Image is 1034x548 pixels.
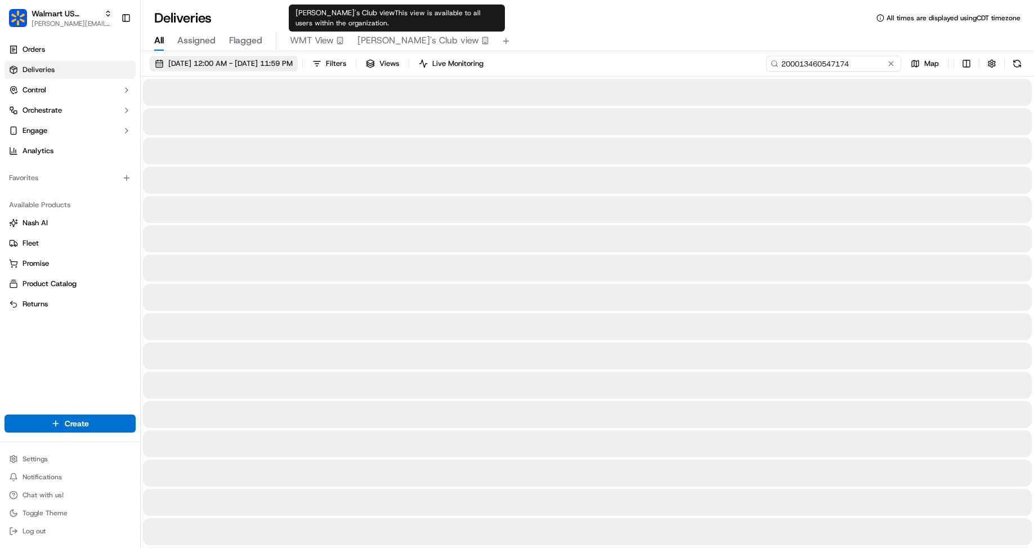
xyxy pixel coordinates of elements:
div: 💻 [95,164,104,173]
span: Promise [23,259,49,269]
img: Nash [11,11,34,34]
button: Live Monitoring [414,56,489,72]
span: Toggle Theme [23,509,68,518]
span: WMT View [290,34,334,47]
button: Product Catalog [5,275,136,293]
span: All times are displayed using CDT timezone [887,14,1020,23]
div: [PERSON_NAME]'s Club view [289,5,505,32]
button: Start new chat [191,111,205,124]
span: Assigned [177,34,216,47]
span: [PERSON_NAME]'s Club view [357,34,479,47]
span: Flagged [229,34,262,47]
button: Walmart US Corporate [32,8,100,19]
span: Filters [326,59,346,69]
input: Type to search [766,56,901,72]
span: Analytics [23,146,53,156]
span: Chat with us! [23,491,64,500]
span: Orders [23,44,45,55]
span: Fleet [23,238,39,248]
button: [PERSON_NAME][EMAIL_ADDRESS][PERSON_NAME][DOMAIN_NAME] [32,19,112,28]
button: Create [5,415,136,433]
span: Log out [23,527,46,536]
button: Orchestrate [5,101,136,119]
button: Refresh [1009,56,1025,72]
button: Log out [5,523,136,539]
button: Settings [5,451,136,467]
button: Promise [5,255,136,273]
span: Create [65,418,89,429]
span: API Documentation [106,163,181,175]
button: Fleet [5,234,136,252]
button: Filters [307,56,351,72]
button: Toggle Theme [5,505,136,521]
button: Control [5,81,136,99]
button: Map [906,56,944,72]
p: Welcome 👋 [11,45,205,63]
span: Notifications [23,473,62,482]
span: [DATE] 12:00 AM - [DATE] 11:59 PM [168,59,293,69]
button: Returns [5,295,136,313]
a: Returns [9,299,131,309]
button: Nash AI [5,214,136,232]
img: Walmart US Corporate [9,9,27,27]
span: Nash AI [23,218,48,228]
a: Product Catalog [9,279,131,289]
input: Got a question? Start typing here... [29,73,203,84]
a: 💻API Documentation [91,159,185,179]
button: Notifications [5,469,136,485]
div: Available Products [5,196,136,214]
button: Engage [5,122,136,140]
span: Product Catalog [23,279,77,289]
a: Orders [5,41,136,59]
span: Orchestrate [23,105,62,115]
span: Views [379,59,399,69]
span: Live Monitoring [432,59,484,69]
div: 📗 [11,164,20,173]
a: 📗Knowledge Base [7,159,91,179]
span: Returns [23,299,48,309]
span: Settings [23,455,48,464]
div: We're available if you need us! [38,119,142,128]
a: Fleet [9,238,131,248]
h1: Deliveries [154,9,212,27]
span: Deliveries [23,65,55,75]
button: Chat with us! [5,487,136,503]
div: Start new chat [38,108,185,119]
span: All [154,34,164,47]
a: Nash AI [9,218,131,228]
a: Deliveries [5,61,136,79]
span: Engage [23,126,47,136]
span: Map [924,59,939,69]
a: Analytics [5,142,136,160]
div: Favorites [5,169,136,187]
span: Knowledge Base [23,163,86,175]
img: 1736555255976-a54dd68f-1ca7-489b-9aae-adbdc363a1c4 [11,108,32,128]
button: Walmart US CorporateWalmart US Corporate[PERSON_NAME][EMAIL_ADDRESS][PERSON_NAME][DOMAIN_NAME] [5,5,117,32]
a: Powered byPylon [79,190,136,199]
span: Control [23,85,46,95]
a: Promise [9,259,131,269]
button: Views [361,56,404,72]
span: Pylon [112,191,136,199]
button: [DATE] 12:00 AM - [DATE] 11:59 PM [150,56,298,72]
